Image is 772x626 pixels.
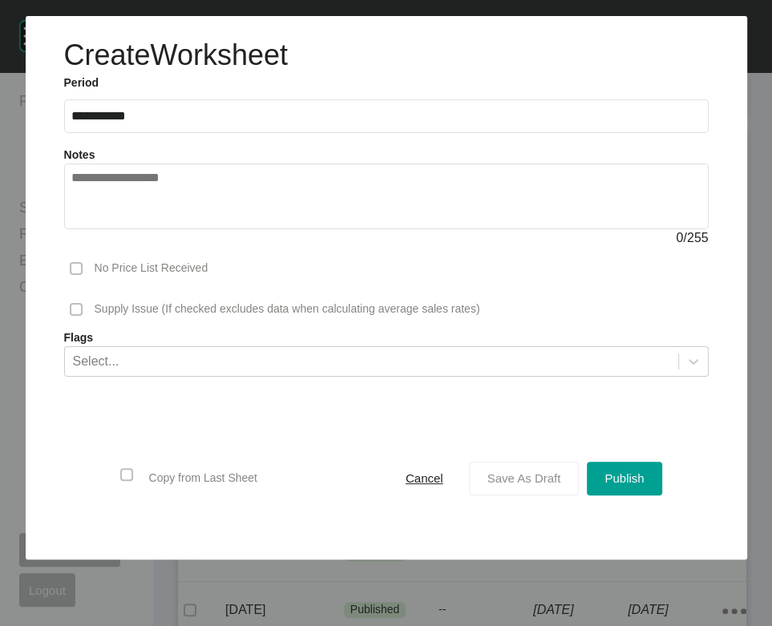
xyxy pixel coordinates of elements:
span: Save As Draft [487,471,561,485]
label: Period [64,75,709,91]
p: No Price List Received [95,260,208,277]
button: Publish [587,462,661,495]
div: / 255 [64,229,709,247]
span: Publish [604,471,644,485]
div: Select... [73,352,119,370]
label: Notes [64,148,95,161]
button: Cancel [388,462,461,495]
button: Save As Draft [469,462,580,495]
span: 0 [676,231,683,244]
p: Supply Issue (If checked excludes data when calculating average sales rates) [95,301,480,317]
p: Copy from Last Sheet [149,471,257,487]
label: Flags [64,330,709,346]
h1: Create Worksheet [64,35,288,75]
span: Cancel [406,471,443,485]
